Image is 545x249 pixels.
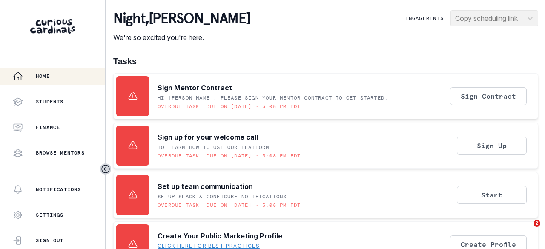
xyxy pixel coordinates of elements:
p: We're so excited you're here. [113,32,250,43]
p: Overdue task: Due on [DATE] • 3:08 PM PDT [158,152,301,159]
p: Sign Mentor Contract [158,83,232,93]
p: Sign up for your welcome call [158,132,258,142]
p: Notifications [36,186,81,193]
p: Setup Slack & Configure Notifications [158,193,287,200]
p: Create Your Public Marketing Profile [158,231,282,241]
p: Set up team communication [158,181,253,192]
p: Settings [36,212,64,218]
iframe: Intercom live chat [516,220,536,240]
p: Overdue task: Due on [DATE] • 3:08 PM PDT [158,202,301,209]
span: 2 [534,220,540,227]
p: Finance [36,124,60,131]
h1: Tasks [113,56,538,66]
button: Sign Up [457,137,527,155]
p: night , [PERSON_NAME] [113,10,250,27]
p: Hi [PERSON_NAME]! Please sign your mentor contract to get started. [158,94,388,101]
p: Engagements: [405,15,447,22]
p: Home [36,73,50,80]
img: Curious Cardinals Logo [30,19,75,34]
p: Students [36,98,64,105]
p: Browse Mentors [36,149,85,156]
p: Overdue task: Due on [DATE] • 3:08 PM PDT [158,103,301,110]
button: Start [457,186,527,204]
button: Toggle sidebar [100,163,111,175]
button: Sign Contract [450,87,527,105]
p: Sign Out [36,237,64,244]
p: To learn how to use our platform [158,144,269,151]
